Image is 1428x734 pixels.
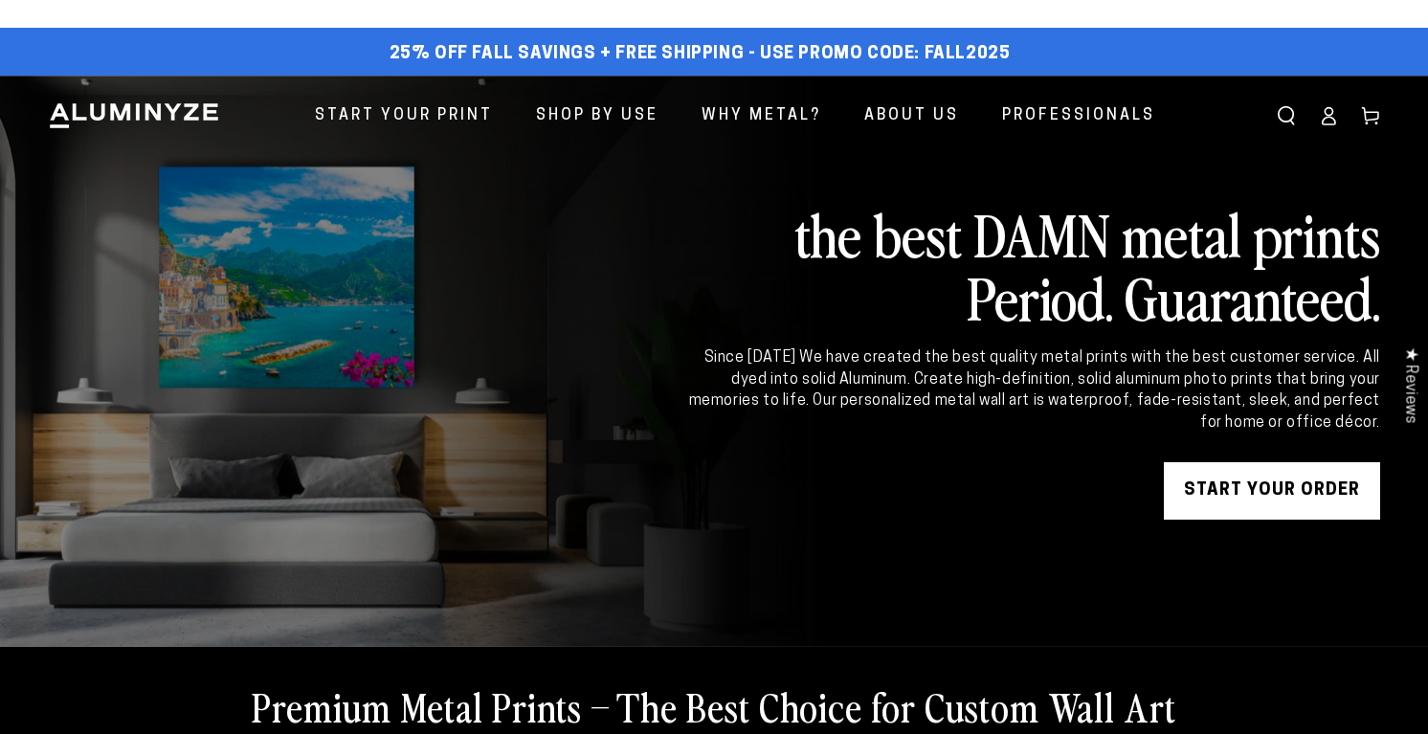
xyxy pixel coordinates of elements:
[301,91,507,142] a: Start Your Print
[315,102,493,130] span: Start Your Print
[522,91,673,142] a: Shop By Use
[702,102,821,130] span: Why Metal?
[48,101,220,130] img: Aluminyze
[685,202,1380,328] h2: the best DAMN metal prints Period. Guaranteed.
[536,102,658,130] span: Shop By Use
[1392,332,1428,438] div: Click to open Judge.me floating reviews tab
[864,102,959,130] span: About Us
[252,681,1176,731] h2: Premium Metal Prints – The Best Choice for Custom Wall Art
[687,91,836,142] a: Why Metal?
[850,91,973,142] a: About Us
[685,347,1380,434] div: Since [DATE] We have created the best quality metal prints with the best customer service. All dy...
[1265,95,1307,137] summary: Search our site
[1002,102,1155,130] span: Professionals
[988,91,1170,142] a: Professionals
[390,44,1011,65] span: 25% off FALL Savings + Free Shipping - Use Promo Code: FALL2025
[1164,462,1380,520] a: START YOUR Order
